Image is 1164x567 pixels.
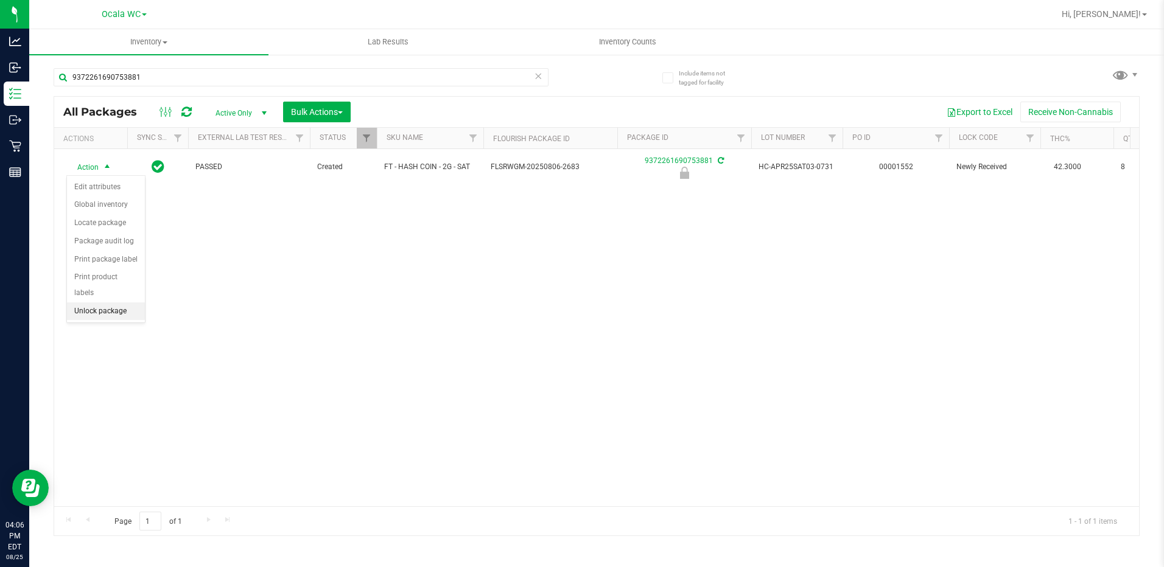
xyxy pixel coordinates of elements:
[268,29,508,55] a: Lab Results
[139,512,161,530] input: 1
[627,133,668,142] a: Package ID
[290,128,310,148] a: Filter
[583,37,673,47] span: Inventory Counts
[67,251,145,269] li: Print package label
[351,37,425,47] span: Lab Results
[959,133,998,142] a: Lock Code
[67,214,145,232] li: Locate package
[100,159,115,176] span: select
[929,128,949,148] a: Filter
[1123,134,1137,143] a: Qty
[198,133,293,142] a: External Lab Test Result
[493,134,570,143] a: Flourish Package ID
[615,167,753,179] div: Newly Received
[317,161,370,173] span: Created
[759,161,835,173] span: HC-APR25SAT03-0731
[29,37,268,47] span: Inventory
[5,520,24,552] p: 04:06 PM EDT
[29,29,268,55] a: Inventory
[63,105,149,119] span: All Packages
[5,552,24,562] p: 08/25
[67,178,145,197] li: Edit attributes
[384,161,476,173] span: FT - HASH COIN - 2G - SAT
[879,162,913,171] a: 00001552
[1062,9,1141,19] span: Hi, [PERSON_NAME]!
[822,128,843,148] a: Filter
[731,128,751,148] a: Filter
[283,102,351,122] button: Bulk Actions
[9,35,21,47] inline-svg: Analytics
[508,29,748,55] a: Inventory Counts
[168,128,188,148] a: Filter
[1048,158,1087,176] span: 42.3000
[67,232,145,251] li: Package audit log
[67,268,145,302] li: Print product labels
[67,302,145,321] li: Unlock package
[63,134,122,143] div: Actions
[1020,128,1040,148] a: Filter
[12,470,49,506] iframe: Resource center
[956,161,1033,173] span: Newly Received
[852,133,871,142] a: PO ID
[152,158,164,175] span: In Sync
[137,133,184,142] a: Sync Status
[9,61,21,74] inline-svg: Inbound
[645,156,713,165] a: 9372261690753881
[67,196,145,214] li: Global inventory
[9,114,21,126] inline-svg: Outbound
[9,88,21,100] inline-svg: Inventory
[761,133,805,142] a: Lot Number
[1050,134,1070,143] a: THC%
[291,107,343,117] span: Bulk Actions
[1020,102,1121,122] button: Receive Non-Cannabis
[535,68,543,84] span: Clear
[9,166,21,178] inline-svg: Reports
[320,133,346,142] a: Status
[102,9,141,19] span: Ocala WC
[54,68,549,86] input: Search Package ID, Item Name, SKU, Lot or Part Number...
[195,161,303,173] span: PASSED
[9,140,21,152] inline-svg: Retail
[716,156,724,165] span: Sync from Compliance System
[1059,512,1127,530] span: 1 - 1 of 1 items
[463,128,483,148] a: Filter
[104,512,192,530] span: Page of 1
[387,133,423,142] a: SKU Name
[939,102,1020,122] button: Export to Excel
[491,161,610,173] span: FLSRWGM-20250806-2683
[679,69,740,87] span: Include items not tagged for facility
[66,159,99,176] span: Action
[357,128,377,148] a: Filter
